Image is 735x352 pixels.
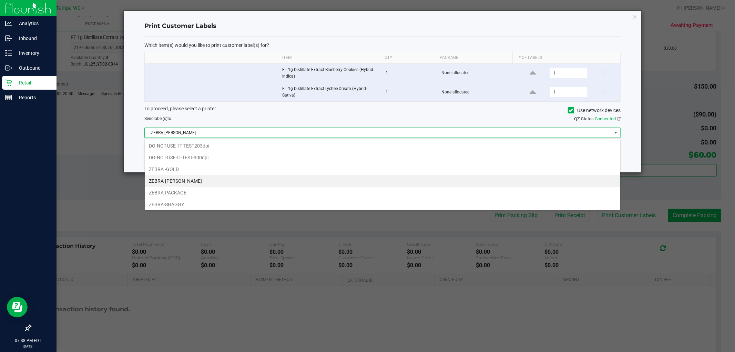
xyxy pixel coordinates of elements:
[145,199,620,210] li: ZEBRA-SHAGGY
[12,34,53,42] p: Inbound
[512,52,614,64] th: # of labels
[595,116,616,121] span: Connected
[145,175,620,187] li: ZEBRA-[PERSON_NAME]
[12,79,53,87] p: Retail
[145,128,612,138] span: ZEBRA-[PERSON_NAME]
[7,297,28,318] iframe: Resource center
[5,20,12,27] inline-svg: Analytics
[144,116,172,121] span: Send to:
[379,52,434,64] th: Qty
[5,35,12,42] inline-svg: Inbound
[3,344,53,349] p: [DATE]
[154,116,167,121] span: label(s)
[277,52,379,64] th: Item
[437,83,517,101] td: None allocated
[145,152,620,163] li: DO-NOT-USE-IT-TEST-300dpi
[3,338,53,344] p: 07:38 PM EDT
[381,64,437,83] td: 1
[12,64,53,72] p: Outbound
[12,49,53,57] p: Inventory
[574,116,621,121] span: QZ Status:
[145,163,620,175] li: ZEBRA -GOLD
[139,105,626,115] div: To proceed, please select a printer.
[278,64,381,83] td: FT 1g Distillate Extract Blueberry Cookies (Hybrid-Indica)
[5,64,12,71] inline-svg: Outbound
[5,94,12,101] inline-svg: Reports
[5,79,12,86] inline-svg: Retail
[12,93,53,102] p: Reports
[568,107,621,114] label: Use network devices
[12,19,53,28] p: Analytics
[5,50,12,57] inline-svg: Inventory
[145,140,620,152] li: DO-NOT-USE- IT TEST203dpi
[145,187,620,199] li: ZEBRA-PACKAGE
[278,83,381,101] td: FT 1g Distillate Extract Lychee Dream (Hybrid-Sativa)
[381,83,437,101] td: 1
[144,42,621,48] p: Which item(s) would you like to print customer label(s) for?
[437,64,517,83] td: None allocated
[144,22,621,31] h4: Print Customer Labels
[434,52,512,64] th: Package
